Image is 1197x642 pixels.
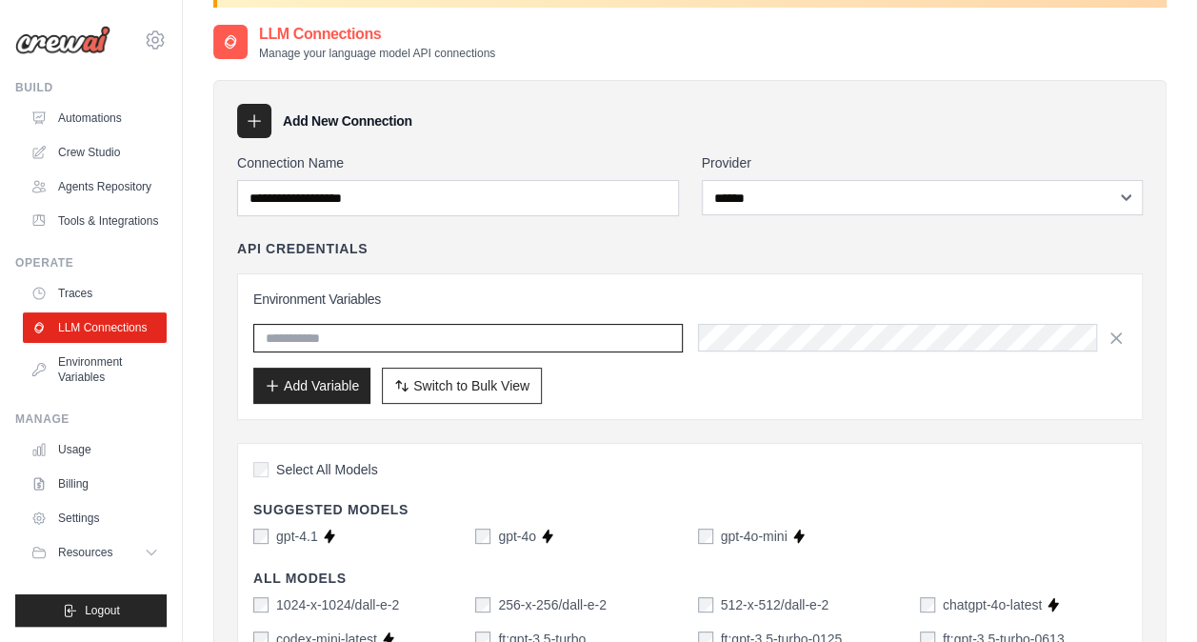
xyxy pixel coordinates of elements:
a: Crew Studio [23,137,167,168]
h2: LLM Connections [259,23,495,46]
button: Add Variable [253,368,370,404]
img: Logo [15,26,110,54]
a: Environment Variables [23,347,167,392]
a: Usage [23,434,167,465]
div: Build [15,80,167,95]
a: Automations [23,103,167,133]
label: gpt-4o [498,527,536,546]
span: Switch to Bulk View [413,376,529,395]
label: gpt-4.1 [276,527,318,546]
input: chatgpt-4o-latest [920,597,935,612]
input: 512-x-512/dall-e-2 [698,597,713,612]
button: Resources [23,537,167,568]
label: gpt-4o-mini [721,527,788,546]
input: 256-x-256/dall-e-2 [475,597,490,612]
a: Agents Repository [23,171,167,202]
div: Manage [15,411,167,427]
label: 1024-x-1024/dall-e-2 [276,595,399,614]
a: LLM Connections [23,312,167,343]
input: gpt-4.1 [253,529,269,544]
label: Provider [702,153,1144,172]
label: chatgpt-4o-latest [943,595,1042,614]
h4: API Credentials [237,239,368,258]
h4: All Models [253,569,1127,588]
input: gpt-4o [475,529,490,544]
button: Switch to Bulk View [382,368,542,404]
span: Resources [58,545,112,560]
a: Billing [23,469,167,499]
span: Select All Models [276,460,378,479]
input: Select All Models [253,462,269,477]
p: Manage your language model API connections [259,46,495,61]
a: Traces [23,278,167,309]
button: Logout [15,594,167,627]
h3: Add New Connection [283,111,412,130]
a: Tools & Integrations [23,206,167,236]
h3: Environment Variables [253,290,1127,309]
label: 256-x-256/dall-e-2 [498,595,607,614]
h4: Suggested Models [253,500,1127,519]
input: 1024-x-1024/dall-e-2 [253,597,269,612]
input: gpt-4o-mini [698,529,713,544]
div: Operate [15,255,167,271]
a: Settings [23,503,167,533]
label: Connection Name [237,153,679,172]
span: Logout [85,603,120,618]
label: 512-x-512/dall-e-2 [721,595,829,614]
